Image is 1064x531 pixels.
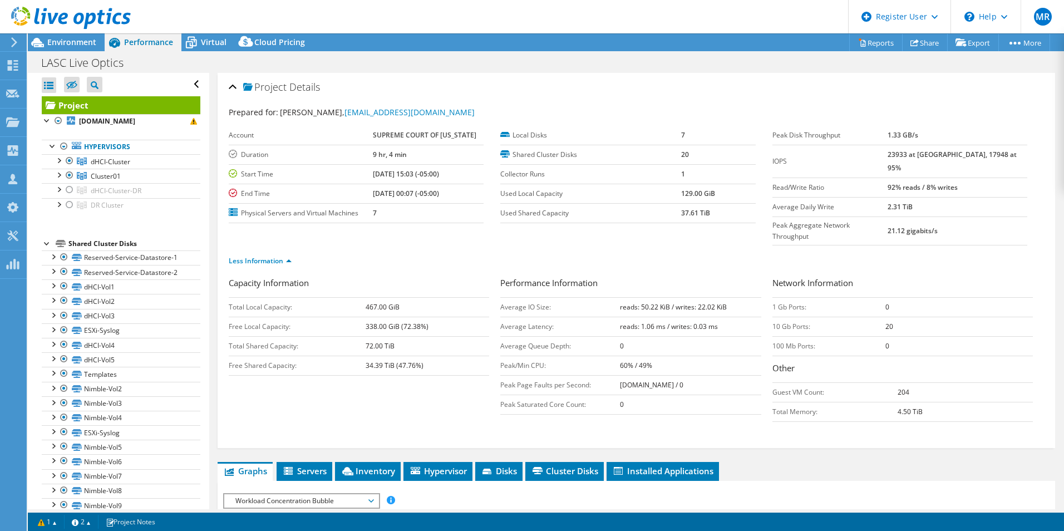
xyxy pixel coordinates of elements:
[42,114,200,129] a: [DOMAIN_NAME]
[42,265,200,279] a: Reserved-Service-Datastore-2
[42,484,200,498] a: Nimble-Vol8
[681,169,685,179] b: 1
[373,208,377,218] b: 7
[280,107,475,117] span: [PERSON_NAME],
[888,130,918,140] b: 1.33 GB/s
[772,220,888,242] label: Peak Aggregate Network Throughput
[531,465,598,476] span: Cluster Disks
[888,226,938,235] b: 21.12 gigabits/s
[98,515,163,529] a: Project Notes
[849,34,903,51] a: Reports
[30,515,65,529] a: 1
[620,341,624,351] b: 0
[289,80,320,94] span: Details
[772,317,886,336] td: 10 Gb Ports:
[898,407,923,416] b: 4.50 TiB
[42,382,200,396] a: Nimble-Vol2
[772,156,888,167] label: IOPS
[42,198,200,213] a: DR Cluster
[888,150,1017,173] b: 23933 at [GEOGRAPHIC_DATA], 17948 at 95%
[223,465,267,476] span: Graphs
[500,375,620,395] td: Peak Page Faults per Second:
[42,309,200,323] a: dHCI-Vol3
[42,411,200,425] a: Nimble-Vol4
[42,367,200,381] a: Templates
[772,297,886,317] td: 1 Gb Ports:
[500,169,681,180] label: Collector Runs
[898,387,909,397] b: 204
[91,157,130,166] span: dHCI-Cluster
[91,200,124,210] span: DR Cluster
[229,356,366,375] td: Free Shared Capacity:
[885,341,889,351] b: 0
[229,256,292,265] a: Less Information
[42,498,200,513] a: Nimble-Vol9
[681,189,715,198] b: 129.00 GiB
[772,336,886,356] td: 100 Mb Ports:
[885,322,893,331] b: 20
[68,237,200,250] div: Shared Cluster Disks
[373,130,476,140] b: SUPREME COURT OF [US_STATE]
[42,183,200,198] a: dHCI-Cluster-DR
[42,140,200,154] a: Hypervisors
[366,302,400,312] b: 467.00 GiB
[409,465,467,476] span: Hypervisor
[344,107,475,117] a: [EMAIL_ADDRESS][DOMAIN_NAME]
[47,37,96,47] span: Environment
[885,302,889,312] b: 0
[42,454,200,469] a: Nimble-Vol6
[500,188,681,199] label: Used Local Capacity
[230,494,373,508] span: Workload Concentration Bubble
[282,465,327,476] span: Servers
[229,107,278,117] label: Prepared for:
[229,149,373,160] label: Duration
[229,277,489,292] h3: Capacity Information
[500,208,681,219] label: Used Shared Capacity
[681,130,685,140] b: 7
[500,149,681,160] label: Shared Cluster Disks
[243,82,287,93] span: Project
[42,425,200,440] a: ESXi-Syslog
[64,515,98,529] a: 2
[481,465,517,476] span: Disks
[42,469,200,484] a: Nimble-Vol7
[229,130,373,141] label: Account
[772,182,888,193] label: Read/Write Ratio
[500,130,681,141] label: Local Disks
[229,169,373,180] label: Start Time
[42,250,200,265] a: Reserved-Service-Datastore-1
[888,202,913,212] b: 2.31 TiB
[42,154,200,169] a: dHCI-Cluster
[772,402,898,421] td: Total Memory:
[772,382,898,402] td: Guest VM Count:
[341,465,395,476] span: Inventory
[964,12,974,22] svg: \n
[500,395,620,414] td: Peak Saturated Core Count:
[500,336,620,356] td: Average Queue Depth:
[998,34,1050,51] a: More
[42,338,200,352] a: dHCI-Vol4
[902,34,948,51] a: Share
[42,279,200,294] a: dHCI-Vol1
[366,322,428,331] b: 338.00 GiB (72.38%)
[620,380,683,390] b: [DOMAIN_NAME] / 0
[772,362,1033,377] h3: Other
[42,169,200,183] a: Cluster01
[91,171,121,181] span: Cluster01
[500,297,620,317] td: Average IO Size:
[888,183,958,192] b: 92% reads / 8% writes
[36,57,141,69] h1: LASC Live Optics
[1034,8,1052,26] span: MR
[42,294,200,308] a: dHCI-Vol2
[947,34,999,51] a: Export
[42,352,200,367] a: dHCI-Vol5
[229,336,366,356] td: Total Shared Capacity:
[42,96,200,114] a: Project
[201,37,226,47] span: Virtual
[373,150,407,159] b: 9 hr, 4 min
[612,465,713,476] span: Installed Applications
[681,208,710,218] b: 37.61 TiB
[254,37,305,47] span: Cloud Pricing
[366,341,395,351] b: 72.00 TiB
[500,356,620,375] td: Peak/Min CPU:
